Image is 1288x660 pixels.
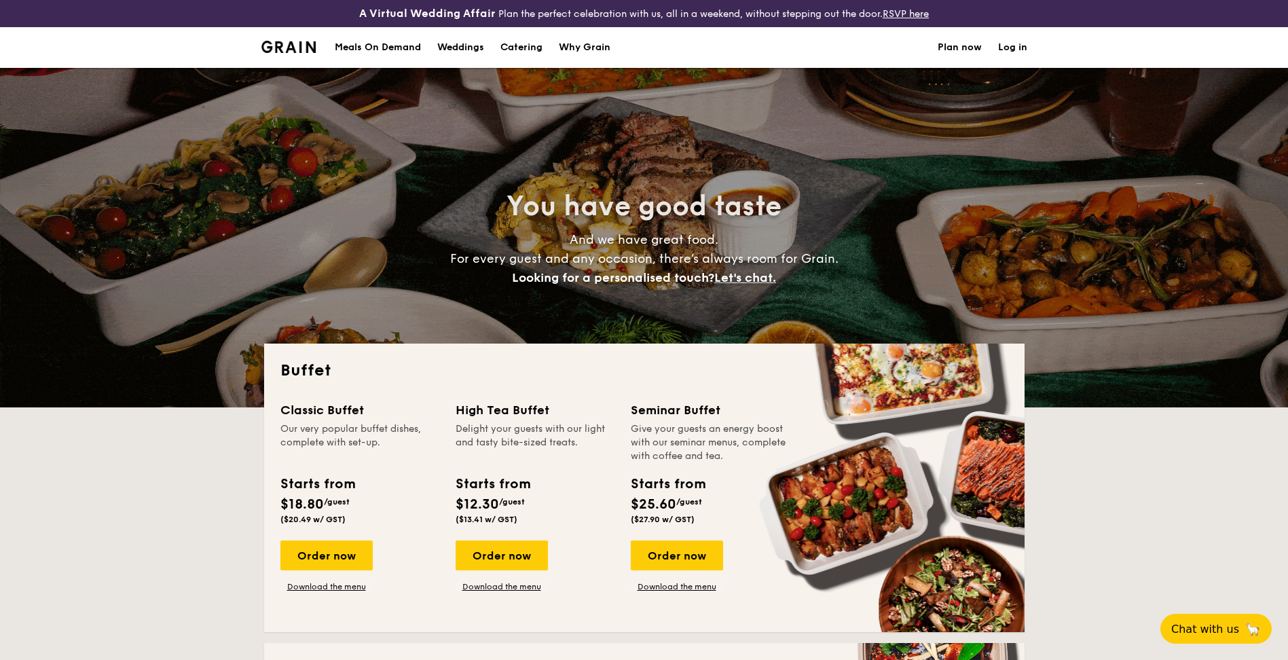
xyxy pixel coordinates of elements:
h2: Buffet [280,360,1008,382]
div: Starts from [456,474,530,494]
span: /guest [676,497,702,507]
div: High Tea Buffet [456,401,614,420]
div: Plan the perfect celebration with us, all in a weekend, without stepping out the door. [253,5,1035,22]
a: RSVP here [883,8,929,20]
div: Classic Buffet [280,401,439,420]
a: Download the menu [631,581,723,592]
span: And we have great food. For every guest and any occasion, there’s always room for Grain. [450,232,839,285]
a: Logotype [261,41,316,53]
div: Delight your guests with our light and tasty bite-sized treats. [456,422,614,463]
div: Why Grain [559,27,610,68]
a: Catering [492,27,551,68]
span: Let's chat. [714,270,776,285]
span: You have good taste [507,190,781,223]
span: /guest [324,497,350,507]
div: Seminar Buffet [631,401,790,420]
div: Order now [631,540,723,570]
a: Why Grain [551,27,619,68]
a: Log in [998,27,1027,68]
span: Chat with us [1171,623,1239,636]
span: $12.30 [456,496,499,513]
span: ($20.49 w/ GST) [280,515,346,524]
a: Weddings [429,27,492,68]
a: Plan now [938,27,982,68]
div: Our very popular buffet dishes, complete with set-up. [280,422,439,463]
div: Starts from [280,474,354,494]
span: $25.60 [631,496,676,513]
div: Weddings [437,27,484,68]
span: 🦙 [1245,621,1261,637]
img: Grain [261,41,316,53]
a: Download the menu [456,581,548,592]
div: Order now [280,540,373,570]
h1: Catering [500,27,542,68]
span: /guest [499,497,525,507]
span: $18.80 [280,496,324,513]
div: Give your guests an energy boost with our seminar menus, complete with coffee and tea. [631,422,790,463]
h4: A Virtual Wedding Affair [359,5,496,22]
a: Meals On Demand [327,27,429,68]
div: Starts from [631,474,705,494]
div: Meals On Demand [335,27,421,68]
span: ($27.90 w/ GST) [631,515,695,524]
a: Download the menu [280,581,373,592]
span: Looking for a personalised touch? [512,270,714,285]
div: Order now [456,540,548,570]
span: ($13.41 w/ GST) [456,515,517,524]
button: Chat with us🦙 [1160,614,1272,644]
